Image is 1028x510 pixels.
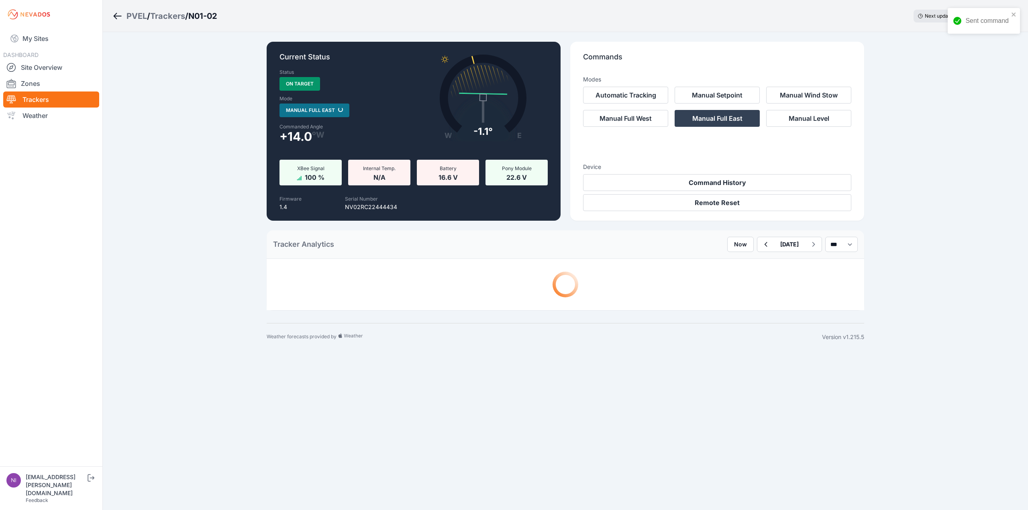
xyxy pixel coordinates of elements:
[1011,11,1017,18] button: close
[440,165,457,171] span: Battery
[150,10,185,22] a: Trackers
[774,237,805,252] button: [DATE]
[3,91,99,108] a: Trackers
[267,333,822,341] div: Weather forecasts provided by
[583,110,668,127] button: Manual Full West
[305,172,324,181] span: 100 %
[6,8,51,21] img: Nevados
[273,239,334,250] h2: Tracker Analytics
[439,172,458,181] span: 16.6 V
[583,174,851,191] button: Command History
[26,473,86,497] div: [EMAIL_ADDRESS][PERSON_NAME][DOMAIN_NAME]
[279,77,320,91] span: On Target
[112,6,217,26] nav: Breadcrumb
[675,110,760,127] button: Manual Full East
[279,124,409,130] label: Commanded Angle
[583,163,851,171] h3: Device
[583,75,601,83] h3: Modes
[345,196,378,202] label: Serial Number
[279,104,349,117] span: Manual Full East
[338,107,343,112] div: loading
[188,10,217,22] h3: N01-02
[3,75,99,91] a: Zones
[279,203,302,211] p: 1.4
[185,10,188,22] span: /
[675,87,760,104] button: Manual Setpoint
[925,13,958,19] span: Next update in
[3,59,99,75] a: Site Overview
[147,10,150,22] span: /
[822,333,864,341] div: Version v1.215.5
[583,194,851,211] button: Remote Reset
[363,165,396,171] span: Internal Temp.
[6,473,21,488] img: nick.fritz@nevados.solar
[506,172,527,181] span: 22.6 V
[279,69,294,75] label: Status
[312,132,324,138] span: º W
[26,497,48,503] a: Feedback
[279,196,302,202] label: Firmware
[583,87,668,104] button: Automatic Tracking
[3,108,99,124] a: Weather
[3,51,39,58] span: DASHBOARD
[727,237,754,252] button: Now
[766,110,851,127] button: Manual Level
[297,165,324,171] span: XBee Signal
[279,51,548,69] p: Current Status
[279,132,312,141] span: + 14.0
[279,95,292,102] label: Mode
[766,87,851,104] button: Manual Wind Stow
[502,165,532,171] span: Pony Module
[473,125,493,138] div: -1.1°
[126,10,147,22] a: PVEL
[965,16,1009,26] div: Sent command
[583,51,851,69] p: Commands
[345,203,397,211] p: NV02RC22444434
[3,29,99,48] a: My Sites
[373,172,385,181] span: N/A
